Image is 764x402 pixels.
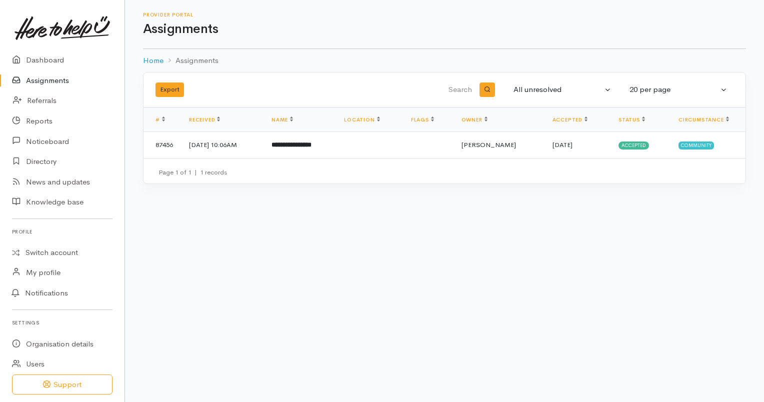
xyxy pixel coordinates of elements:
a: # [155,116,165,123]
button: 20 per page [623,80,733,99]
div: 20 per page [629,84,718,95]
div: All unresolved [513,84,602,95]
span: Community [678,141,714,149]
a: Received [189,116,220,123]
h6: Profile [12,225,112,238]
span: | [194,168,197,176]
time: [DATE] [552,140,572,149]
h6: Settings [12,316,112,329]
a: Owner [461,116,487,123]
span: [PERSON_NAME] [461,140,516,149]
li: Assignments [163,55,218,66]
td: [DATE] 10:06AM [181,132,263,158]
span: Accepted [618,141,649,149]
a: Home [143,55,163,66]
a: Accepted [552,116,587,123]
td: 87456 [143,132,181,158]
h6: Provider Portal [143,12,746,17]
input: Search [331,78,474,102]
a: Flags [411,116,434,123]
a: Name [271,116,292,123]
a: Status [618,116,645,123]
nav: breadcrumb [143,49,746,72]
h1: Assignments [143,22,746,36]
a: Circumstance [678,116,729,123]
button: Support [12,374,112,395]
small: Page 1 of 1 1 records [158,168,227,176]
a: Location [344,116,379,123]
button: All unresolved [507,80,617,99]
button: Export [155,82,184,97]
